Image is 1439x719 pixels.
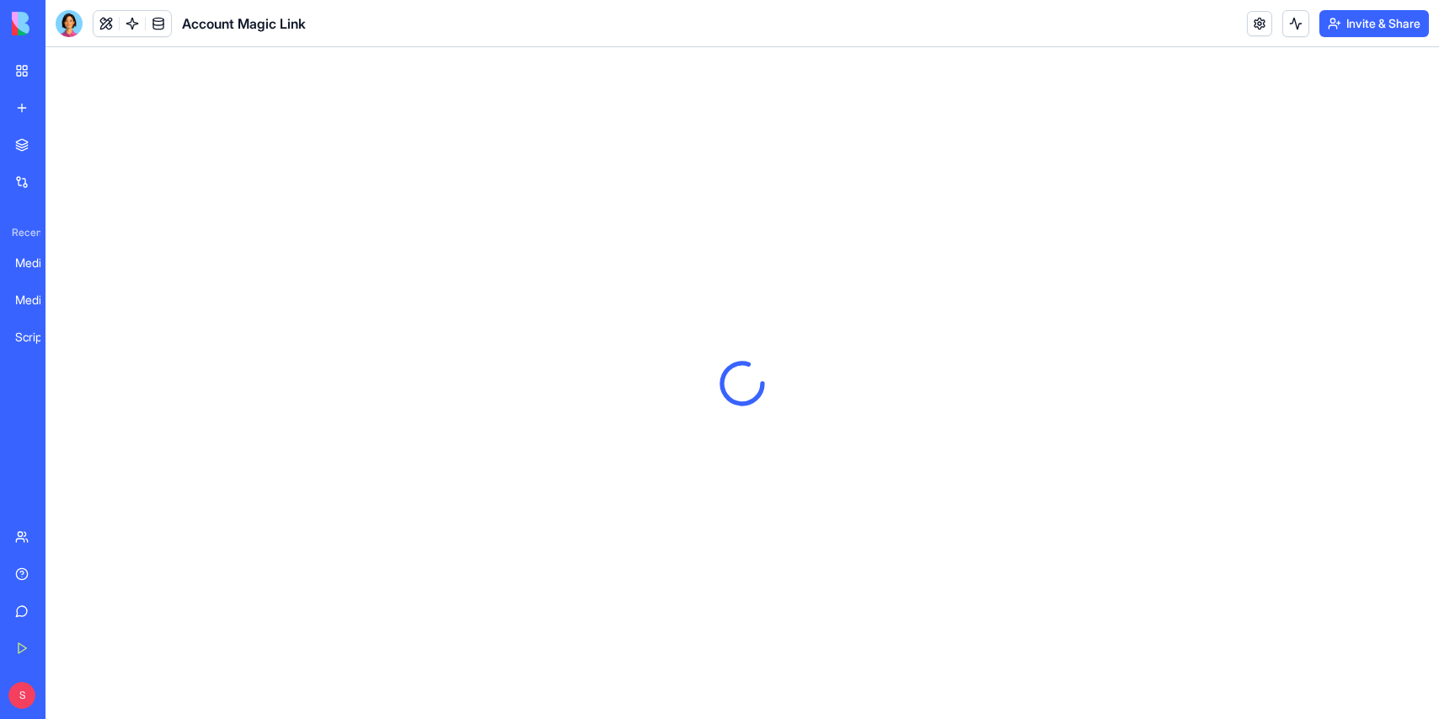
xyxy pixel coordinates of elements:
[15,255,62,271] div: Media Sentiment Tracker
[15,329,62,346] div: ScriptCraft Pro
[5,320,72,354] a: ScriptCraft Pro
[12,12,116,35] img: logo
[5,226,40,239] span: Recent
[1319,10,1429,37] button: Invite & Share
[5,246,72,280] a: Media Sentiment Tracker
[15,292,62,309] div: Media Monitor
[182,13,306,34] span: Account Magic Link
[8,682,35,709] span: S
[5,283,72,317] a: Media Monitor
